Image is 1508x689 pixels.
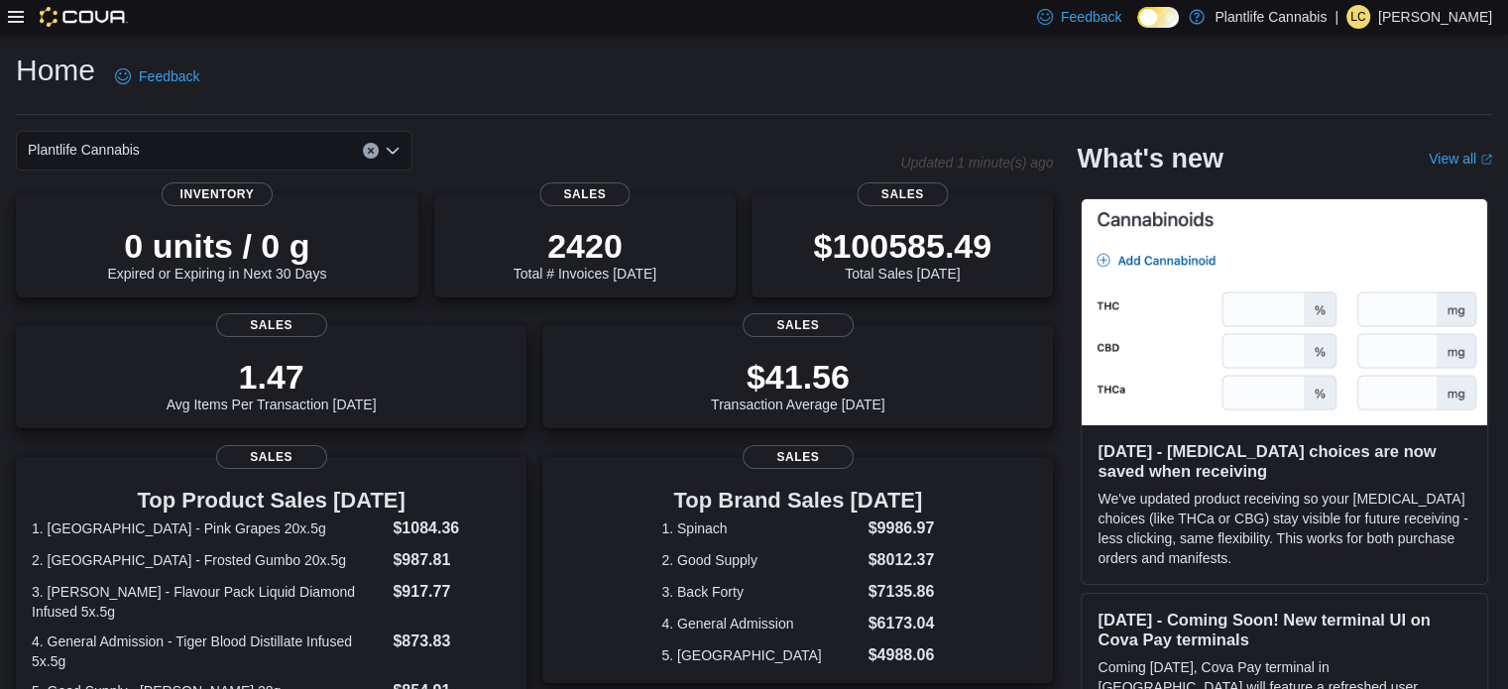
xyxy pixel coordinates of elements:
dt: 2. [GEOGRAPHIC_DATA] - Frosted Gumbo 20x.5g [32,550,385,570]
dd: $4988.06 [869,643,935,667]
span: Sales [216,445,327,469]
h3: Top Brand Sales [DATE] [661,489,934,513]
button: Clear input [363,143,379,159]
span: Feedback [139,66,199,86]
img: Cova [40,7,128,27]
dd: $987.81 [393,548,511,572]
span: Sales [216,313,327,337]
dd: $7135.86 [869,580,935,604]
div: Expired or Expiring in Next 30 Days [107,226,326,282]
p: 1.47 [167,357,377,397]
h2: What's new [1077,143,1222,174]
span: LC [1350,5,1365,29]
h3: [DATE] - Coming Soon! New terminal UI on Cova Pay terminals [1098,610,1471,649]
dd: $8012.37 [869,548,935,572]
a: View allExternal link [1429,151,1492,167]
div: Total Sales [DATE] [813,226,991,282]
span: Sales [858,182,948,206]
h3: [DATE] - [MEDICAL_DATA] choices are now saved when receiving [1098,441,1471,481]
dt: 3. [PERSON_NAME] - Flavour Pack Liquid Diamond Infused 5x.5g [32,582,385,622]
p: 2420 [514,226,656,266]
p: $100585.49 [813,226,991,266]
dt: 4. General Admission - Tiger Blood Distillate Infused 5x.5g [32,632,385,671]
p: Updated 1 minute(s) ago [900,155,1053,171]
a: Feedback [107,57,207,96]
p: We've updated product receiving so your [MEDICAL_DATA] choices (like THCa or CBG) stay visible fo... [1098,489,1471,568]
input: Dark Mode [1137,7,1179,28]
dt: 5. [GEOGRAPHIC_DATA] [661,645,860,665]
p: [PERSON_NAME] [1378,5,1492,29]
span: Sales [743,313,854,337]
p: 0 units / 0 g [107,226,326,266]
dt: 2. Good Supply [661,550,860,570]
p: Plantlife Cannabis [1215,5,1327,29]
span: Sales [743,445,854,469]
span: Feedback [1061,7,1121,27]
dt: 3. Back Forty [661,582,860,602]
span: Plantlife Cannabis [28,138,140,162]
span: Inventory [162,182,273,206]
p: $41.56 [711,357,885,397]
p: | [1334,5,1338,29]
dt: 4. General Admission [661,614,860,633]
span: Sales [539,182,630,206]
dt: 1. Spinach [661,518,860,538]
dd: $873.83 [393,630,511,653]
dd: $9986.97 [869,517,935,540]
h1: Home [16,51,95,90]
h3: Top Product Sales [DATE] [32,489,511,513]
dd: $1084.36 [393,517,511,540]
span: Dark Mode [1137,28,1138,29]
dd: $6173.04 [869,612,935,635]
div: Transaction Average [DATE] [711,357,885,412]
svg: External link [1480,154,1492,166]
div: Total # Invoices [DATE] [514,226,656,282]
dd: $917.77 [393,580,511,604]
button: Open list of options [385,143,401,159]
dt: 1. [GEOGRAPHIC_DATA] - Pink Grapes 20x.5g [32,518,385,538]
div: Avg Items Per Transaction [DATE] [167,357,377,412]
div: Leigha Cardinal [1346,5,1370,29]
